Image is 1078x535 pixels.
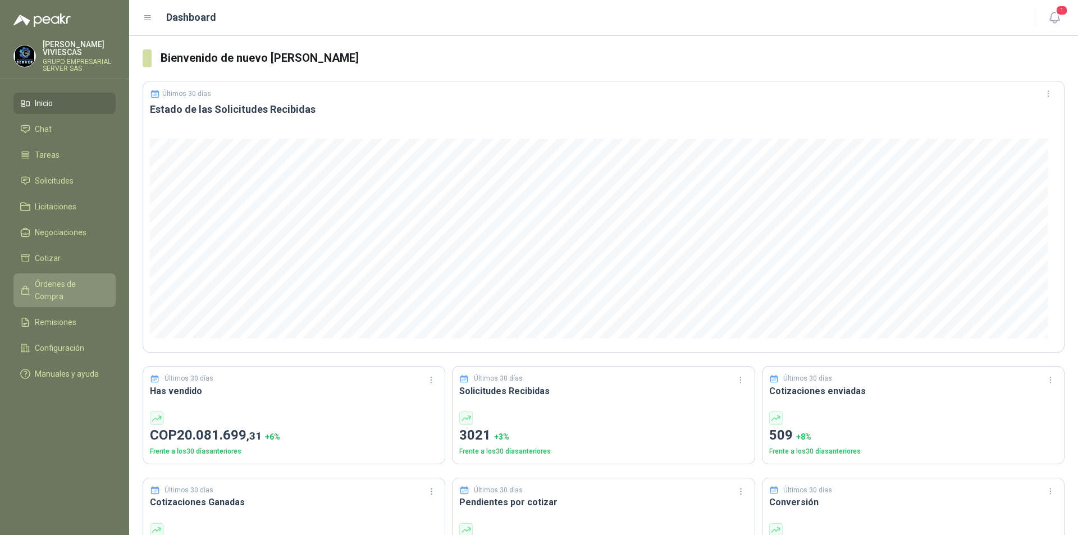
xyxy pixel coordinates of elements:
p: 3021 [459,425,747,446]
span: Inicio [35,97,53,109]
span: Licitaciones [35,200,76,213]
p: Frente a los 30 días anteriores [150,446,438,457]
h3: Conversión [769,495,1057,509]
p: Últimos 30 días [474,373,523,384]
a: Cotizar [13,248,116,269]
span: + 3 % [494,432,509,441]
p: Frente a los 30 días anteriores [769,446,1057,457]
span: Negociaciones [35,226,86,239]
h3: Cotizaciones Ganadas [150,495,438,509]
span: Tareas [35,149,60,161]
h1: Dashboard [166,10,216,25]
a: Inicio [13,93,116,114]
span: Órdenes de Compra [35,278,105,303]
h3: Pendientes por cotizar [459,495,747,509]
p: Últimos 30 días [783,373,832,384]
span: + 6 % [265,432,280,441]
span: Configuración [35,342,84,354]
p: Últimos 30 días [474,485,523,496]
span: 1 [1056,5,1068,16]
span: 20.081.699 [177,427,262,443]
p: COP [150,425,438,446]
button: 1 [1044,8,1065,28]
p: Últimos 30 días [165,485,213,496]
h3: Bienvenido de nuevo [PERSON_NAME] [161,49,1065,67]
img: Company Logo [14,45,35,67]
p: Últimos 30 días [783,485,832,496]
p: Últimos 30 días [162,90,211,98]
p: Últimos 30 días [165,373,213,384]
a: Remisiones [13,312,116,333]
span: ,31 [246,429,262,442]
a: Manuales y ayuda [13,363,116,385]
p: 509 [769,425,1057,446]
h3: Cotizaciones enviadas [769,384,1057,398]
a: Chat [13,118,116,140]
span: Chat [35,123,52,135]
a: Solicitudes [13,170,116,191]
span: Remisiones [35,316,76,328]
img: Logo peakr [13,13,71,27]
h3: Solicitudes Recibidas [459,384,747,398]
a: Tareas [13,144,116,166]
a: Configuración [13,337,116,359]
span: Solicitudes [35,175,74,187]
span: Cotizar [35,252,61,264]
p: Frente a los 30 días anteriores [459,446,747,457]
h3: Estado de las Solicitudes Recibidas [150,103,1057,116]
span: + 8 % [796,432,811,441]
span: Manuales y ayuda [35,368,99,380]
h3: Has vendido [150,384,438,398]
p: GRUPO EMPRESARIAL SERVER SAS [43,58,116,72]
a: Licitaciones [13,196,116,217]
p: [PERSON_NAME] VIVIESCAS [43,40,116,56]
a: Órdenes de Compra [13,273,116,307]
a: Negociaciones [13,222,116,243]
